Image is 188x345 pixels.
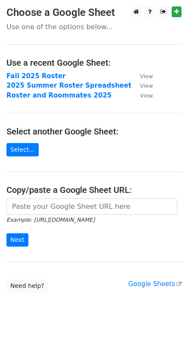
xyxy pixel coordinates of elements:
[6,233,28,247] input: Next
[6,198,177,215] input: Paste your Google Sheet URL here
[6,217,95,223] small: Example: [URL][DOMAIN_NAME]
[140,82,153,89] small: View
[131,72,153,80] a: View
[6,279,48,293] a: Need help?
[131,82,153,89] a: View
[140,92,153,99] small: View
[6,92,111,99] a: Roster and Roommates 2025
[131,92,153,99] a: View
[6,82,131,89] a: 2025 Summer Roster Spreadsheet
[6,185,182,195] h4: Copy/paste a Google Sheet URL:
[128,280,182,288] a: Google Sheets
[6,22,182,31] p: Use one of the options below...
[6,143,39,156] a: Select...
[6,72,66,80] a: Fall 2025 Roster
[6,126,182,137] h4: Select another Google Sheet:
[140,73,153,79] small: View
[6,58,182,68] h4: Use a recent Google Sheet:
[6,6,182,19] h3: Choose a Google Sheet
